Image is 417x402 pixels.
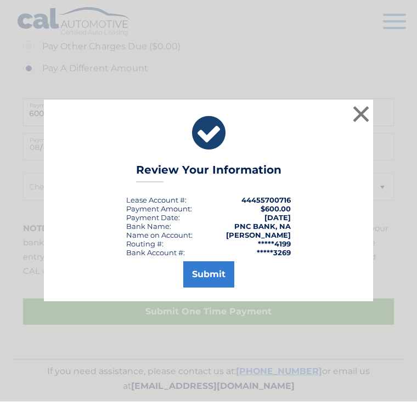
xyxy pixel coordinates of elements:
strong: PNC BANK, NA [234,222,291,231]
span: [DATE] [264,214,291,222]
div: Lease Account #: [126,196,187,205]
button: × [350,104,372,125]
h3: Review Your Information [136,164,281,183]
div: Bank Account #: [126,249,185,257]
div: Payment Amount: [126,205,192,214]
div: Bank Name: [126,222,171,231]
span: Payment Date [126,214,178,222]
strong: [PERSON_NAME] [226,231,291,240]
strong: 44455700716 [241,196,291,205]
div: : [126,214,180,222]
div: Routing #: [126,240,164,249]
div: Name on Account: [126,231,193,240]
button: Submit [183,262,234,288]
span: $600.00 [261,205,291,214]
